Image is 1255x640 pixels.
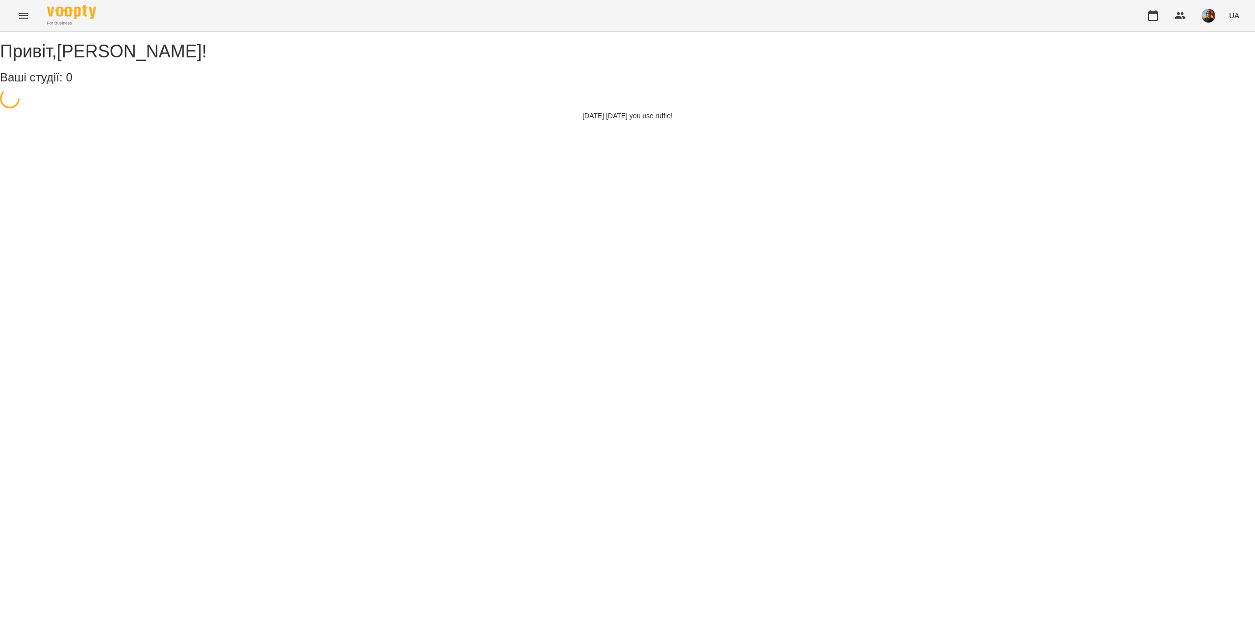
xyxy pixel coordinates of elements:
button: UA [1225,6,1243,25]
span: 0 [66,71,72,84]
button: Menu [12,4,35,27]
img: Voopty Logo [47,5,96,19]
span: For Business [47,20,96,26]
img: 4461414bb5aba0add7c23422cdbff2a0.png [1202,9,1215,23]
span: UA [1229,10,1239,21]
